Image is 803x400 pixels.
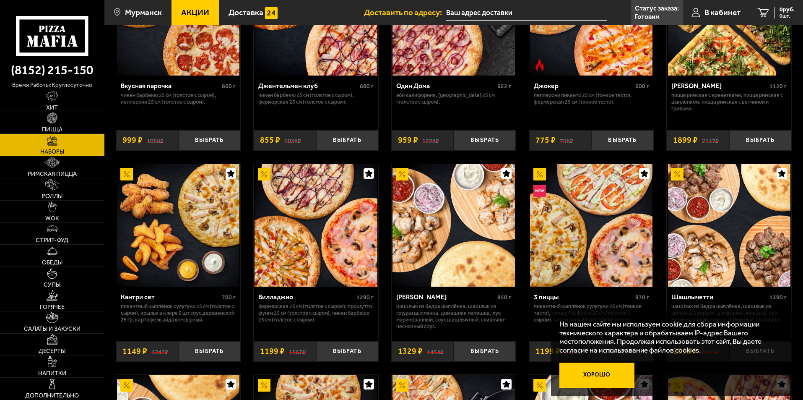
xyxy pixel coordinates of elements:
[396,82,496,90] div: Один Дома
[535,347,560,356] span: 1199 ₽
[36,238,68,243] span: Стрит-фуд
[635,294,649,301] span: 970 г
[356,294,374,301] span: 1290 г
[181,8,209,16] span: Акции
[222,83,236,90] span: 860 г
[560,136,573,144] s: 798 ₽
[729,130,791,151] button: Выбрать
[422,136,439,144] s: 1228 ₽
[497,83,511,90] span: 652 г
[254,164,378,287] a: АкционныйВилладжио
[178,130,240,151] button: Выбрать
[44,282,60,288] span: Супы
[42,193,62,199] span: Роллы
[396,293,496,301] div: [PERSON_NAME]
[533,185,546,197] img: Новинка
[392,164,515,287] img: Дон Цыпа
[258,92,374,105] p: Чикен Барбекю 25 см (толстое с сыром), Фермерская 25 см (толстое с сыром).
[396,303,512,330] p: шашлык из бедра цыплёнка, шашлык из грудки цыпленка, домашняя лепешка, лук маринованный, соус шаш...
[258,168,270,180] img: Акционный
[533,168,546,180] img: Акционный
[258,303,374,323] p: Фермерская 25 см (толстое с сыром), Прошутто Фунги 25 см (толстое с сыром), Чикен Барбекю 25 см (...
[364,8,446,16] span: Доставить по адресу:
[398,347,423,356] span: 1329 ₽
[178,341,240,362] button: Выбрать
[42,127,62,133] span: Пицца
[151,347,168,356] s: 1247 ₽
[40,304,65,310] span: Горячее
[122,136,143,144] span: 999 ₽
[673,136,698,144] span: 1899 ₽
[120,168,133,180] img: Акционный
[635,13,660,20] p: Готовим
[392,164,516,287] a: АкционныйДон Цыпа
[255,164,377,287] img: Вилладжио
[704,8,741,16] span: В кабинет
[671,168,683,180] img: Акционный
[454,130,516,151] button: Выбрать
[427,347,444,356] s: 1454 ₽
[671,293,767,301] div: Шашлычетти
[28,171,77,177] span: Римская пицца
[117,164,239,287] img: Кантри сет
[591,130,653,151] button: Выбрать
[284,136,301,144] s: 1038 ₽
[122,347,147,356] span: 1149 ₽
[667,164,791,287] a: АкционныйШашлычетти
[635,83,649,90] span: 600 г
[289,347,306,356] s: 1567 ₽
[559,363,635,388] button: Хорошо
[258,82,358,90] div: Джентельмен клуб
[559,320,779,355] p: На нашем сайте мы используем cookie для сбора информации технического характера и обрабатываем IP...
[534,293,633,301] div: 3 пиццы
[121,293,220,301] div: Кантри сет
[497,294,511,301] span: 850 г
[229,8,263,16] span: Доставка
[702,136,719,144] s: 2137 ₽
[46,105,58,111] span: Хит
[360,83,374,90] span: 880 г
[25,393,79,399] span: Дополнительно
[116,164,241,287] a: АкционныйКантри сет
[125,8,162,16] span: Мурманск
[258,293,354,301] div: Вилладжио
[671,82,767,90] div: [PERSON_NAME]
[222,294,236,301] span: 700 г
[780,13,795,18] span: 0 шт.
[533,59,546,71] img: Острое блюдо
[120,379,133,392] img: Акционный
[147,136,164,144] s: 1058 ₽
[121,303,236,323] p: Пикантный цыплёнок сулугуни 25 см (толстое с сыром), крылья в кляре 5 шт соус деревенский 25 гр, ...
[398,136,418,144] span: 959 ₽
[769,294,787,301] span: 1390 г
[45,216,59,222] span: WOK
[260,136,280,144] span: 855 ₽
[780,7,795,13] span: 0 руб.
[635,5,679,12] p: Статус заказа:
[534,303,649,323] p: Пикантный цыплёнок сулугуни 25 см (тонкое тесто), Прошутто Фунги 25 см (толстое с сыром), Чикен Р...
[529,164,654,287] a: АкционныйНовинка3 пиццы
[265,7,278,19] img: 15daf4d41897b9f0e9f617042186c801.svg
[396,92,512,105] p: Эби Калифорния, [GEOGRAPHIC_DATA] 25 см (толстое с сыром).
[121,92,236,105] p: Чикен Барбекю 25 см (толстое с сыром), Пепперони 25 см (толстое с сыром).
[42,260,62,266] span: Обеды
[316,341,378,362] button: Выбрать
[668,164,790,287] img: Шашлычетти
[121,82,220,90] div: Вкусная парочка
[533,379,546,392] img: Акционный
[535,136,556,144] span: 775 ₽
[258,379,270,392] img: Акционный
[530,164,652,287] img: 3 пиццы
[396,168,408,180] img: Акционный
[671,92,787,112] p: Пицца Римская с креветками, Пицца Римская с цыплёнком, Пицца Римская с ветчиной и грибами.
[316,130,378,151] button: Выбрать
[24,326,81,332] span: Салаты и закуски
[40,149,64,155] span: Наборы
[769,83,787,90] span: 1120 г
[396,379,408,392] img: Акционный
[454,341,516,362] button: Выбрать
[534,82,633,90] div: Джокер
[446,5,607,21] input: Ваш адрес доставки
[39,348,65,354] span: Десерты
[534,92,649,105] p: Пепперони Пиканто 25 см (тонкое тесто), Фермерская 25 см (тонкое тесто).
